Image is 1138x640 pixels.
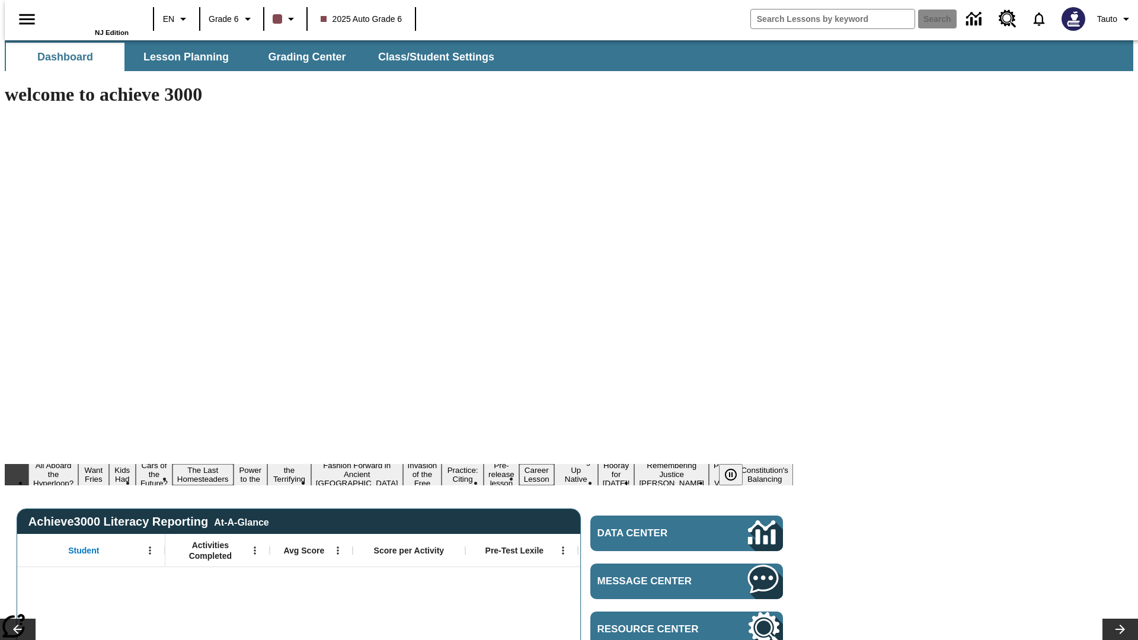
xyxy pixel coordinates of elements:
[268,8,303,30] button: Class color is dark brown. Change class color
[78,446,108,503] button: Slide 2 Do You Want Fries With That?
[519,464,554,485] button: Slide 12 Career Lesson
[959,3,992,36] a: Data Center
[209,13,239,25] span: Grade 6
[28,515,269,529] span: Achieve3000 Literacy Reporting
[590,564,783,599] a: Message Center
[597,575,712,587] span: Message Center
[37,50,93,64] span: Dashboard
[172,464,234,485] button: Slide 5 The Last Homesteaders
[234,455,268,494] button: Slide 6 Solar Power to the People
[267,455,311,494] button: Slide 7 Attack of the Terrifying Tomatoes
[442,455,484,494] button: Slide 10 Mixed Practice: Citing Evidence
[369,43,504,71] button: Class/Student Settings
[1024,4,1054,34] a: Notifications
[28,459,78,489] button: Slide 1 All Aboard the Hyperloop?
[52,4,129,36] div: Home
[329,542,347,559] button: Open Menu
[141,542,159,559] button: Open Menu
[5,43,505,71] div: SubNavbar
[598,459,635,489] button: Slide 14 Hooray for Constitution Day!
[554,455,598,494] button: Slide 13 Cooking Up Native Traditions
[171,540,250,561] span: Activities Completed
[719,464,755,485] div: Pause
[52,5,129,29] a: Home
[5,40,1133,71] div: SubNavbar
[751,9,915,28] input: search field
[158,8,196,30] button: Language: EN, Select a language
[68,545,99,556] span: Student
[590,516,783,551] a: Data Center
[709,459,736,489] button: Slide 16 Point of View
[554,542,572,559] button: Open Menu
[597,623,712,635] span: Resource Center
[719,464,743,485] button: Pause
[214,515,268,528] div: At-A-Glance
[163,13,174,25] span: EN
[403,450,442,498] button: Slide 9 The Invasion of the Free CD
[246,542,264,559] button: Open Menu
[95,29,129,36] span: NJ Edition
[1102,619,1138,640] button: Lesson carousel, Next
[136,459,172,489] button: Slide 4 Cars of the Future?
[485,545,544,556] span: Pre-Test Lexile
[127,43,245,71] button: Lesson Planning
[1062,7,1085,31] img: Avatar
[736,455,793,494] button: Slide 17 The Constitution's Balancing Act
[6,43,124,71] button: Dashboard
[9,2,44,37] button: Open side menu
[1097,13,1117,25] span: Tauto
[311,459,403,489] button: Slide 8 Fashion Forward in Ancient Rome
[1054,4,1092,34] button: Select a new avatar
[204,8,260,30] button: Grade: Grade 6, Select a grade
[378,50,494,64] span: Class/Student Settings
[283,545,324,556] span: Avg Score
[597,527,708,539] span: Data Center
[1092,8,1138,30] button: Profile/Settings
[634,459,709,489] button: Slide 15 Remembering Justice O'Connor
[321,13,402,25] span: 2025 Auto Grade 6
[5,84,793,105] h1: welcome to achieve 3000
[374,545,445,556] span: Score per Activity
[143,50,229,64] span: Lesson Planning
[992,3,1024,35] a: Resource Center, Will open in new tab
[268,50,346,64] span: Grading Center
[109,446,136,503] button: Slide 3 Dirty Jobs Kids Had To Do
[484,459,519,489] button: Slide 11 Pre-release lesson
[248,43,366,71] button: Grading Center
